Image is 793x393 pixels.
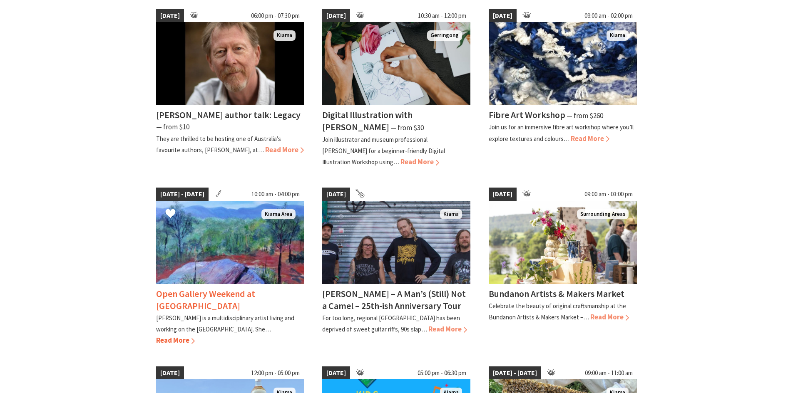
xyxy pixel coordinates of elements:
[489,22,637,105] img: Fibre Art
[571,134,609,143] span: Read More
[489,201,637,284] img: A seleciton of ceramic goods are placed on a table outdoor with river views behind
[414,9,470,22] span: 10:30 am - 12:00 pm
[489,366,541,380] span: [DATE] - [DATE]
[247,366,304,380] span: 12:00 pm - 05:00 pm
[428,324,467,334] span: Read More
[322,188,470,346] a: [DATE] Frenzel Rhomb Kiama Pavilion Saturday 4th October Kiama [PERSON_NAME] – A Man’s (Still) No...
[247,188,304,201] span: 10:00 am - 04:00 pm
[607,30,629,41] span: Kiama
[156,135,281,154] p: They are thrilled to be hosting one of Australia’s favourite authors, [PERSON_NAME], at…
[489,188,517,201] span: [DATE]
[322,136,445,166] p: Join illustrator and museum professional [PERSON_NAME] for a beginner-friendly Digital Illustrati...
[322,22,470,105] img: Woman's hands sketching an illustration of a rose on an iPad with a digital stylus
[390,123,424,132] span: ⁠— from $30
[489,9,517,22] span: [DATE]
[156,288,255,311] h4: Open Gallery Weekend at [GEOGRAPHIC_DATA]
[440,209,462,220] span: Kiama
[567,111,603,120] span: ⁠— from $260
[322,188,350,201] span: [DATE]
[489,123,634,142] p: Join us for an immersive fibre art workshop where you’ll explore textures and colours…
[427,30,462,41] span: Gerringong
[322,109,413,133] h4: Digital Illustration with [PERSON_NAME]
[590,312,629,321] span: Read More
[247,9,304,22] span: 06:00 pm - 07:30 pm
[489,109,565,121] h4: Fibre Art Workshop
[581,366,637,380] span: 09:00 am - 11:00 am
[322,9,470,168] a: [DATE] 10:30 am - 12:00 pm Woman's hands sketching an illustration of a rose on an iPad with a di...
[400,157,439,166] span: Read More
[322,366,350,380] span: [DATE]
[489,302,626,321] p: Celebrate the beauty of original craftsmanship at the Bundanon Artists & Makers Market –…
[580,9,637,22] span: 09:00 am - 02:00 pm
[156,314,294,333] p: [PERSON_NAME] is a multidisciplinary artist living and working on the [GEOGRAPHIC_DATA]. She…
[156,9,304,168] a: [DATE] 06:00 pm - 07:30 pm Man wearing a beige shirt, with short dark blonde hair and a beard Kia...
[156,22,304,105] img: Man wearing a beige shirt, with short dark blonde hair and a beard
[273,30,296,41] span: Kiama
[265,145,304,154] span: Read More
[489,188,637,346] a: [DATE] 09:00 am - 03:00 pm A seleciton of ceramic goods are placed on a table outdoor with river ...
[322,201,470,284] img: Frenzel Rhomb Kiama Pavilion Saturday 4th October
[413,366,470,380] span: 05:00 pm - 06:30 pm
[156,9,184,22] span: [DATE]
[156,188,304,346] a: [DATE] - [DATE] 10:00 am - 04:00 pm Kiama Area Open Gallery Weekend at [GEOGRAPHIC_DATA] [PERSON_...
[489,288,624,299] h4: Bundanon Artists & Makers Market
[322,9,350,22] span: [DATE]
[156,366,184,380] span: [DATE]
[489,9,637,168] a: [DATE] 09:00 am - 02:00 pm Fibre Art Kiama Fibre Art Workshop ⁠— from $260 Join us for an immersi...
[156,109,301,121] h4: [PERSON_NAME] author talk: Legacy
[322,314,460,333] p: For too long, regional [GEOGRAPHIC_DATA] has been deprived of sweet guitar riffs, 90s slap…
[156,188,209,201] span: [DATE] - [DATE]
[577,209,629,220] span: Surrounding Areas
[261,209,296,220] span: Kiama Area
[156,336,195,345] span: Read More
[580,188,637,201] span: 09:00 am - 03:00 pm
[157,200,184,228] button: Click to Favourite Open Gallery Weekend at Cedar Ridge
[322,288,466,311] h4: [PERSON_NAME] – A Man’s (Still) Not a Camel – 25th-ish Anniversary Tour
[156,122,189,131] span: ⁠— from $10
